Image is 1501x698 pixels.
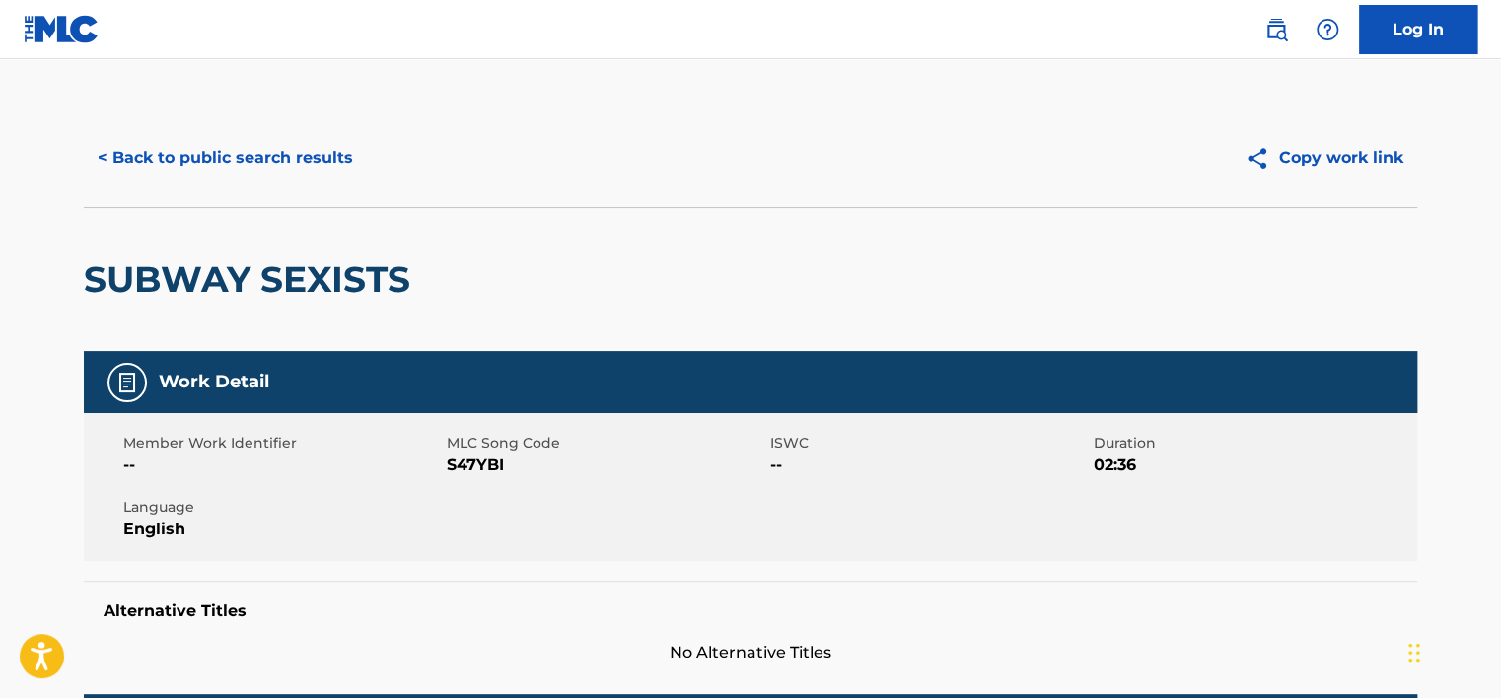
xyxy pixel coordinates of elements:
img: search [1264,18,1288,41]
img: Work Detail [115,371,139,394]
div: Help [1308,10,1347,49]
span: Language [123,497,442,518]
span: Duration [1094,433,1412,454]
h5: Alternative Titles [104,601,1397,621]
h5: Work Detail [159,371,269,393]
span: -- [770,454,1089,477]
span: MLC Song Code [447,433,765,454]
a: Public Search [1256,10,1296,49]
h2: SUBWAY SEXISTS [84,257,420,302]
span: English [123,518,442,541]
span: -- [123,454,442,477]
img: Copy work link [1245,146,1279,171]
span: No Alternative Titles [84,641,1417,664]
img: MLC Logo [24,15,100,43]
button: Copy work link [1231,133,1417,182]
div: টেনে আনুন [1408,623,1420,682]
span: S47YBI [447,454,765,477]
a: Log In [1359,5,1477,54]
img: help [1316,18,1339,41]
iframe: Chat Widget [1402,603,1501,698]
div: চ্যাট উইজেট [1402,603,1501,698]
span: Member Work Identifier [123,433,442,454]
span: ISWC [770,433,1089,454]
span: 02:36 [1094,454,1412,477]
button: < Back to public search results [84,133,367,182]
